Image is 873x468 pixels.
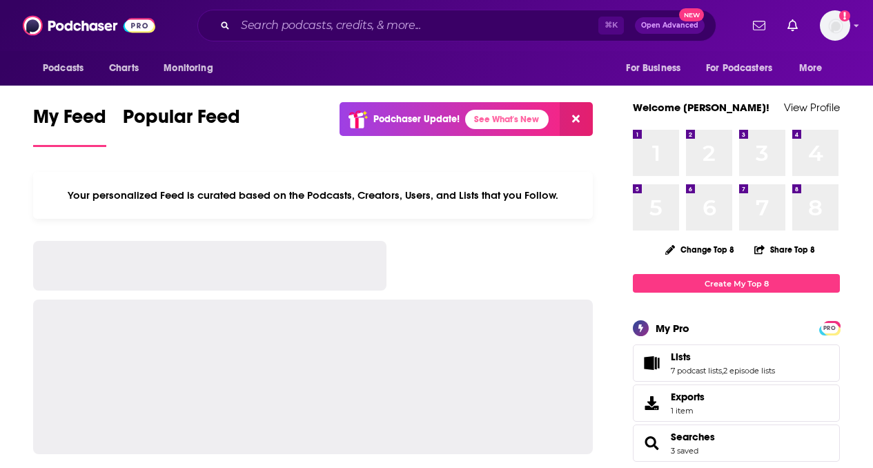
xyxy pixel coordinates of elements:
[154,55,230,81] button: open menu
[671,366,722,376] a: 7 podcast lists
[671,431,715,443] a: Searches
[820,10,850,41] img: User Profile
[671,446,698,456] a: 3 saved
[197,10,716,41] div: Search podcasts, credits, & more...
[706,59,772,78] span: For Podcasters
[33,172,593,219] div: Your personalized Feed is curated based on the Podcasts, Creators, Users, and Lists that you Follow.
[821,322,838,333] a: PRO
[164,59,213,78] span: Monitoring
[616,55,698,81] button: open menu
[109,59,139,78] span: Charts
[123,105,240,147] a: Popular Feed
[820,10,850,41] button: Show profile menu
[679,8,704,21] span: New
[784,101,840,114] a: View Profile
[747,14,771,37] a: Show notifications dropdown
[598,17,624,35] span: ⌘ K
[33,105,106,137] span: My Feed
[657,241,743,258] button: Change Top 8
[671,351,691,363] span: Lists
[633,344,840,382] span: Lists
[235,14,598,37] input: Search podcasts, credits, & more...
[465,110,549,129] a: See What's New
[656,322,689,335] div: My Pro
[641,22,698,29] span: Open Advanced
[697,55,792,81] button: open menu
[671,406,705,416] span: 1 item
[23,12,155,39] img: Podchaser - Follow, Share and Rate Podcasts
[633,425,840,462] span: Searches
[33,55,101,81] button: open menu
[820,10,850,41] span: Logged in as jwong
[799,59,823,78] span: More
[123,105,240,137] span: Popular Feed
[626,59,680,78] span: For Business
[633,274,840,293] a: Create My Top 8
[782,14,803,37] a: Show notifications dropdown
[33,105,106,147] a: My Feed
[789,55,840,81] button: open menu
[839,10,850,21] svg: Add a profile image
[638,393,665,413] span: Exports
[638,433,665,453] a: Searches
[100,55,147,81] a: Charts
[722,366,723,376] span: ,
[821,323,838,333] span: PRO
[633,384,840,422] a: Exports
[671,391,705,403] span: Exports
[754,236,816,263] button: Share Top 8
[633,101,769,114] a: Welcome [PERSON_NAME]!
[373,113,460,125] p: Podchaser Update!
[43,59,84,78] span: Podcasts
[638,353,665,373] a: Lists
[671,351,775,363] a: Lists
[635,17,705,34] button: Open AdvancedNew
[723,366,775,376] a: 2 episode lists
